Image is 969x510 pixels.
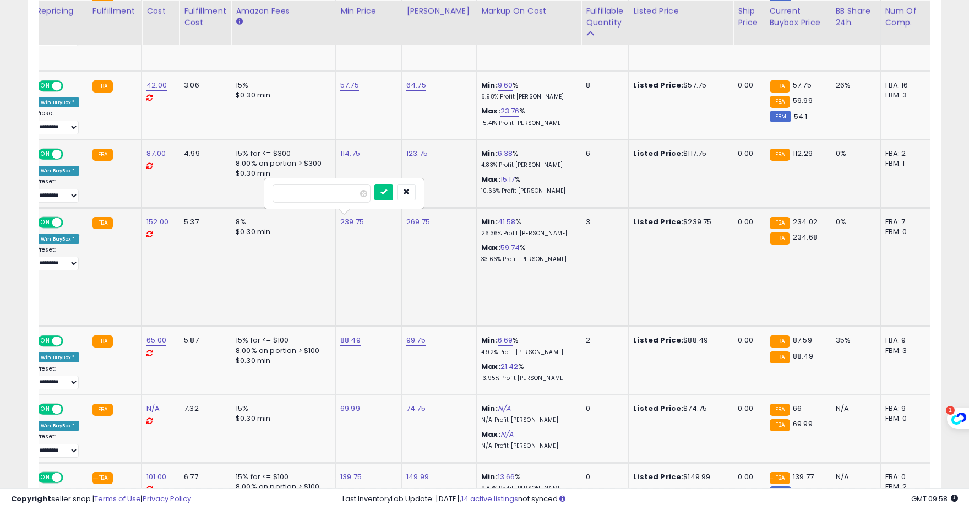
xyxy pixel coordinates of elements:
[36,178,79,203] div: Preset:
[885,90,922,100] div: FBM: 3
[738,149,756,159] div: 0.00
[481,148,498,159] b: Min:
[406,80,426,91] a: 64.75
[793,335,812,345] span: 87.59
[738,217,756,227] div: 0.00
[770,419,790,431] small: FBA
[498,80,513,91] a: 9.60
[633,80,683,90] b: Listed Price:
[36,365,79,390] div: Preset:
[633,148,683,159] b: Listed Price:
[885,472,922,482] div: FBA: 0
[62,405,79,414] span: OFF
[633,335,725,345] div: $88.49
[633,471,683,482] b: Listed Price:
[340,80,359,91] a: 57.75
[836,80,872,90] div: 26%
[236,356,327,366] div: $0.30 min
[481,149,573,169] div: %
[633,216,683,227] b: Listed Price:
[481,187,573,195] p: 10.66% Profit [PERSON_NAME]
[885,217,922,227] div: FBA: 7
[498,471,515,482] a: 13.66
[146,6,175,17] div: Cost
[481,161,573,169] p: 4.83% Profit [PERSON_NAME]
[36,166,79,176] div: Win BuyBox *
[481,256,573,263] p: 33.66% Profit [PERSON_NAME]
[236,346,327,356] div: 8.00% on portion > $100
[406,6,472,17] div: [PERSON_NAME]
[481,242,500,253] b: Max:
[236,472,327,482] div: 15% for <= $100
[885,335,922,345] div: FBA: 9
[481,175,573,195] div: %
[770,80,790,93] small: FBA
[633,404,725,414] div: $74.75
[836,6,876,29] div: BB Share 24h.
[92,80,113,93] small: FBA
[770,6,826,29] div: Current Buybox Price
[836,404,872,414] div: N/A
[461,493,518,504] a: 14 active listings
[836,217,872,227] div: 0%
[406,335,426,346] a: 99.75
[236,404,327,414] div: 15%
[481,429,500,440] b: Max:
[885,159,922,169] div: FBM: 1
[39,82,52,91] span: ON
[406,148,428,159] a: 123.75
[236,149,327,159] div: 15% for <= $300
[633,6,728,17] div: Listed Price
[481,106,573,127] div: %
[340,6,397,17] div: Min Price
[184,335,222,345] div: 5.87
[39,150,52,159] span: ON
[885,227,922,237] div: FBM: 0
[11,494,191,504] div: seller snap | |
[481,472,573,492] div: %
[236,90,327,100] div: $0.30 min
[236,414,327,424] div: $0.30 min
[36,352,79,362] div: Win BuyBox *
[481,106,500,116] b: Max:
[836,335,872,345] div: 35%
[885,404,922,414] div: FBA: 9
[236,227,327,237] div: $0.30 min
[481,80,573,101] div: %
[481,361,500,372] b: Max:
[793,216,818,227] span: 234.02
[793,351,813,361] span: 88.49
[793,148,813,159] span: 112.29
[340,335,361,346] a: 88.49
[481,335,498,345] b: Min:
[184,472,222,482] div: 6.77
[481,375,573,382] p: 13.95% Profit [PERSON_NAME]
[793,419,813,429] span: 69.99
[36,421,79,431] div: Win BuyBox *
[770,149,790,161] small: FBA
[92,404,113,416] small: FBA
[770,232,790,245] small: FBA
[481,442,573,450] p: N/A Profit [PERSON_NAME]
[92,149,113,161] small: FBA
[481,6,576,17] div: Markup on Cost
[62,473,79,482] span: OFF
[770,96,790,108] small: FBA
[793,471,814,482] span: 139.77
[62,150,79,159] span: OFF
[586,149,620,159] div: 6
[500,242,520,253] a: 59.74
[481,80,498,90] b: Min:
[236,159,327,169] div: 8.00% on portion > $300
[498,403,511,414] a: N/A
[11,493,51,504] strong: Copyright
[36,433,79,458] div: Preset:
[793,403,802,414] span: 66
[500,361,519,372] a: 21.42
[184,217,222,227] div: 5.37
[738,404,756,414] div: 0.00
[146,403,160,414] a: N/A
[770,111,791,122] small: FBM
[633,217,725,227] div: $239.75
[184,6,226,29] div: Fulfillment Cost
